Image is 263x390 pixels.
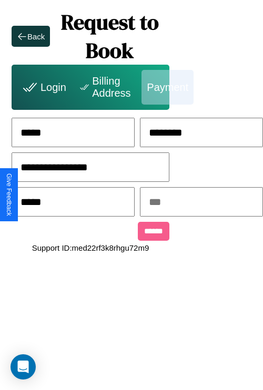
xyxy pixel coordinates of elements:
div: Payment [141,70,194,105]
h1: Request to Book [50,8,169,65]
div: Login [14,70,72,105]
p: Support ID: med22rf3k8rhgu72m9 [32,241,149,255]
div: Review [194,70,239,105]
div: Back [27,32,45,41]
div: Billing Address [72,70,141,105]
div: Open Intercom Messenger [11,354,36,379]
div: Give Feedback [5,173,13,216]
button: Back [12,26,50,47]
